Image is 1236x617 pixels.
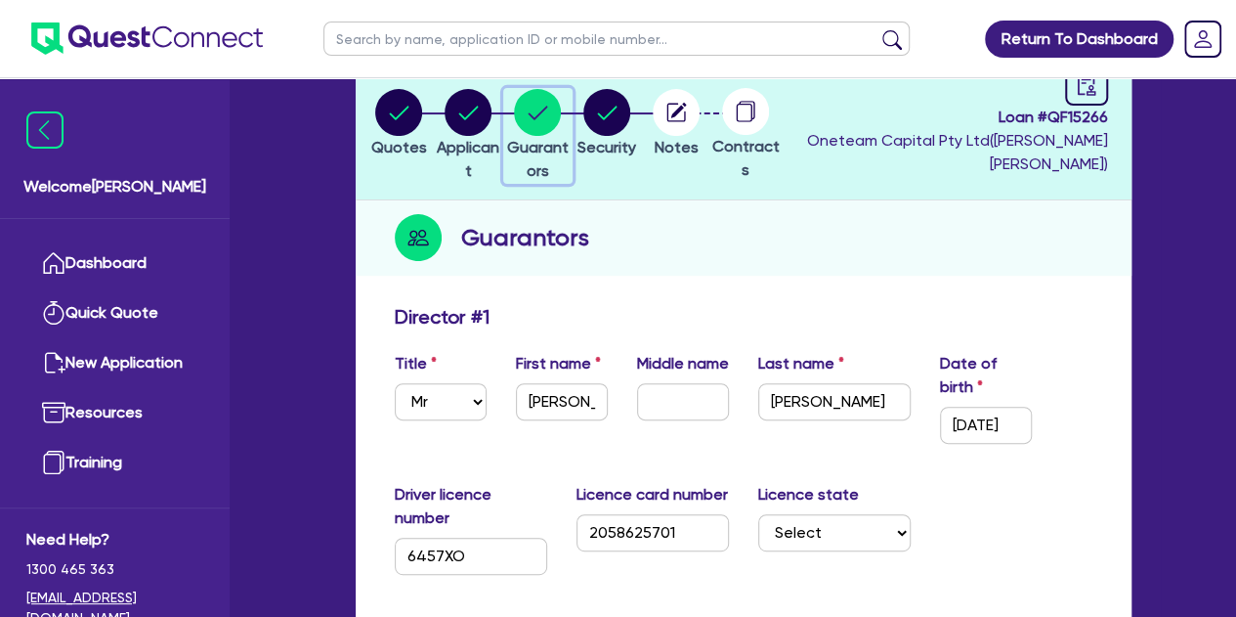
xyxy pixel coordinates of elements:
[23,175,206,198] span: Welcome [PERSON_NAME]
[434,88,503,184] button: Applicant
[461,220,589,255] h2: Guarantors
[758,352,844,375] label: Last name
[807,131,1108,173] span: Oneteam Capital Pty Ltd ( [PERSON_NAME] [PERSON_NAME] )
[42,351,65,375] img: new-application
[31,22,263,55] img: quest-connect-logo-blue
[503,88,573,184] button: Guarantors
[652,88,701,160] button: Notes
[940,407,1032,444] input: DD / MM / YYYY
[437,138,499,180] span: Applicant
[395,483,547,530] label: Driver licence number
[26,388,203,438] a: Resources
[940,352,1032,399] label: Date of birth
[1177,14,1228,65] a: Dropdown toggle
[758,483,859,507] label: Licence state
[395,214,442,261] img: step-icon
[26,528,203,551] span: Need Help?
[323,22,910,56] input: Search by name, application ID or mobile number...
[370,88,428,160] button: Quotes
[576,483,728,507] label: Licence card number
[576,88,637,160] button: Security
[786,106,1108,129] span: Loan # QF15266
[637,352,729,375] label: Middle name
[712,137,780,179] span: Contracts
[26,239,203,288] a: Dashboard
[395,305,490,329] h3: Director # 1
[26,288,203,338] a: Quick Quote
[395,352,437,375] label: Title
[26,338,203,388] a: New Application
[26,438,203,488] a: Training
[26,559,203,580] span: 1300 465 363
[985,21,1173,58] a: Return To Dashboard
[1076,74,1097,96] span: audit
[516,352,601,375] label: First name
[577,138,636,156] span: Security
[507,138,569,180] span: Guarantors
[26,111,64,149] img: icon-menu-close
[371,138,427,156] span: Quotes
[42,301,65,325] img: quick-quote
[655,138,699,156] span: Notes
[42,451,65,474] img: training
[42,401,65,424] img: resources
